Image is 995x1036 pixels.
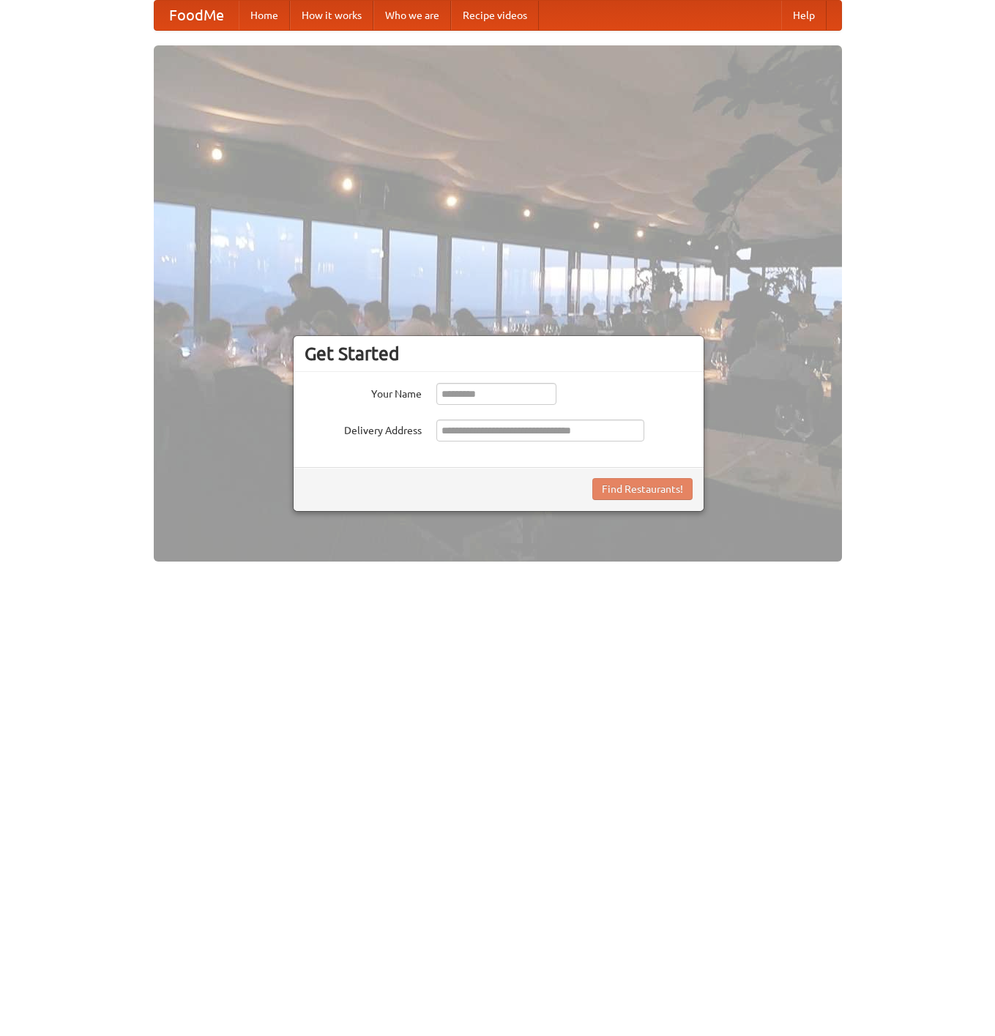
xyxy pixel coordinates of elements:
[781,1,827,30] a: Help
[154,1,239,30] a: FoodMe
[305,383,422,401] label: Your Name
[290,1,373,30] a: How it works
[239,1,290,30] a: Home
[305,420,422,438] label: Delivery Address
[592,478,693,500] button: Find Restaurants!
[451,1,539,30] a: Recipe videos
[305,343,693,365] h3: Get Started
[373,1,451,30] a: Who we are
